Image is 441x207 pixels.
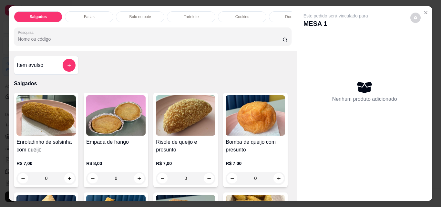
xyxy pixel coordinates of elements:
p: Este pedido será vinculado para [303,13,368,19]
p: R$ 7,00 [226,160,285,167]
button: increase-product-quantity [64,173,75,183]
button: increase-product-quantity [273,173,284,183]
p: Bolo no pote [129,14,151,19]
p: Nenhum produto adicionado [332,95,397,103]
button: decrease-product-quantity [87,173,98,183]
p: R$ 8,00 [86,160,146,167]
p: Cookies [235,14,249,19]
label: Pesquisa [18,30,36,35]
button: decrease-product-quantity [410,13,421,23]
p: Fatias [84,14,95,19]
h4: Empada de frango [86,138,146,146]
button: decrease-product-quantity [157,173,168,183]
input: Pesquisa [18,36,282,42]
button: increase-product-quantity [204,173,214,183]
h4: Risole de queijo e presunto [156,138,215,154]
img: product-image [86,95,146,136]
p: Docinhos [285,14,301,19]
p: Salgados [30,14,47,19]
h4: Bomba de queijo com presunto [226,138,285,154]
h4: Item avulso [17,61,43,69]
p: R$ 7,00 [16,160,76,167]
p: MESA 1 [303,19,368,28]
p: Salgados [14,80,291,88]
img: product-image [156,95,215,136]
button: decrease-product-quantity [18,173,28,183]
button: add-separate-item [63,59,76,72]
button: increase-product-quantity [134,173,144,183]
p: R$ 7,00 [156,160,215,167]
img: product-image [226,95,285,136]
button: decrease-product-quantity [227,173,237,183]
h4: Enroladinho de salsinha com queijo [16,138,76,154]
img: product-image [16,95,76,136]
p: Tartelete [184,14,199,19]
button: Close [421,7,431,18]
